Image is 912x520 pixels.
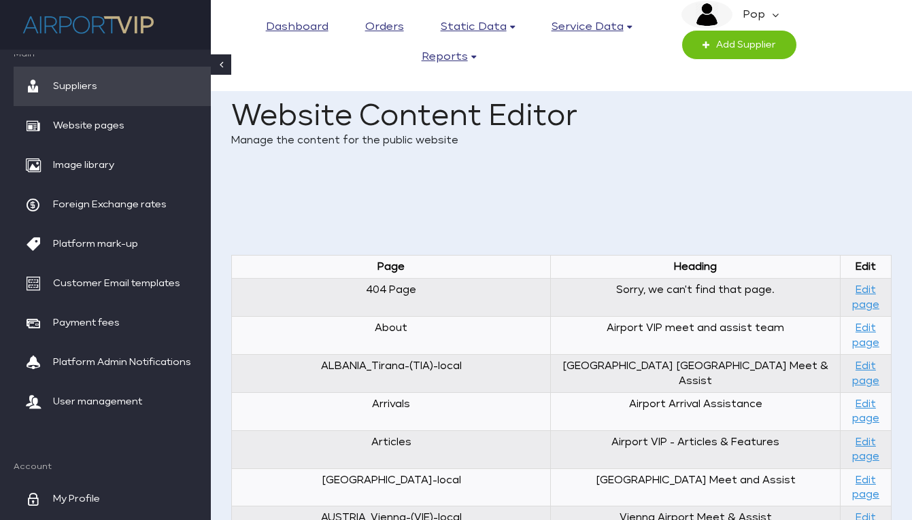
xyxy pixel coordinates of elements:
h1: Website Content Editor [231,102,892,133]
a: Foreign Exchange rates [14,185,211,224]
td: 404 Page [232,279,551,317]
span: Account [14,462,211,472]
a: Platform Admin Notifications [14,343,211,382]
a: Add Supplier [681,30,797,60]
a: Orders [365,17,404,37]
a: Edit page [852,323,879,347]
span: Add Supplier [709,31,776,59]
span: Platform Admin Notifications [53,343,191,382]
span: My Profile [53,479,100,519]
span: User management [53,382,142,421]
td: [GEOGRAPHIC_DATA]-local [232,468,551,506]
td: Airport VIP meet and assist team [551,317,841,355]
td: Articles [232,430,551,468]
img: image description [681,1,732,29]
p: Manage the content for the public website [231,133,892,149]
span: Image library [53,145,114,185]
a: Reports [422,47,476,67]
span: Customer Email templates [53,264,180,303]
span: Main [14,50,211,60]
a: Customer Email templates [14,264,211,303]
span: Foreign Exchange rates [53,185,167,224]
em: Pop [732,1,772,29]
a: Dashboard [266,17,328,37]
span: Payment fees [53,303,120,343]
a: Suppliers [14,67,211,106]
td: Airport VIP - Articles & Features [551,430,841,468]
a: Platform mark-up [14,224,211,264]
td: Airport Arrival Assistance [551,392,841,430]
a: Service data [552,17,632,37]
td: Arrivals [232,392,551,430]
a: Website pages [14,106,211,145]
a: Payment fees [14,303,211,343]
a: Edit page [852,285,879,309]
span: Website pages [53,106,124,145]
a: Edit page [852,399,879,423]
th: Heading [551,256,841,279]
span: Suppliers [53,67,97,106]
td: [GEOGRAPHIC_DATA] [GEOGRAPHIC_DATA] Meet & Assist [551,355,841,393]
a: User management [14,382,211,421]
td: Sorry, we can't find that page. [551,279,841,317]
td: ALBANIA_Tirana-(TIA)-local [232,355,551,393]
th: Page [232,256,551,279]
span: Platform mark-up [53,224,138,264]
a: Edit page [852,475,879,500]
a: My Profile [14,479,211,519]
a: image description Pop [681,1,779,29]
th: Edit [840,256,891,279]
td: About [232,317,551,355]
a: Edit page [852,361,879,385]
a: Static data [441,17,515,37]
img: company logo here [20,10,156,39]
a: Image library [14,145,211,185]
td: [GEOGRAPHIC_DATA] Meet and Assist [551,468,841,506]
a: Edit page [852,437,879,462]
